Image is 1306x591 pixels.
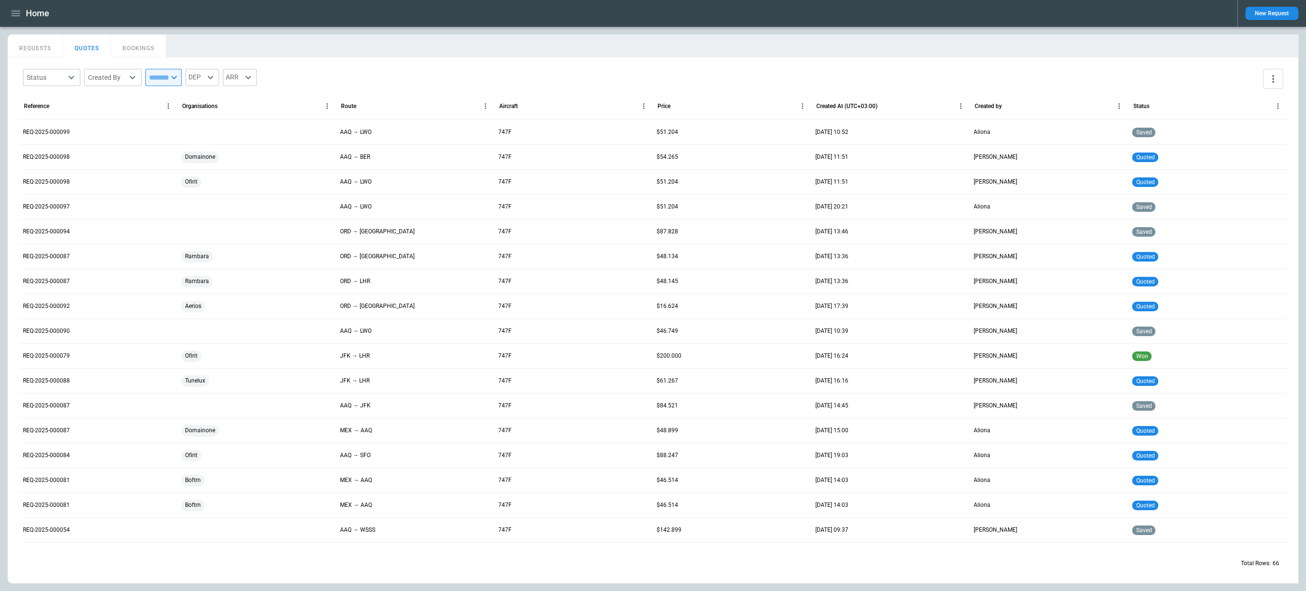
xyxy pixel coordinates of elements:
p: REQ-2025-000099 [23,128,70,136]
p: [PERSON_NAME] [974,228,1017,236]
span: saved [1134,328,1153,335]
span: Tunelux [181,369,209,393]
div: Aircraft [499,103,518,109]
p: MEX → AAQ [340,501,372,509]
p: REQ-2025-000087 [23,252,70,261]
p: 747F [498,203,512,211]
p: AAQ → WSSS [340,526,375,534]
p: 26/09/2025 11:51 [815,153,848,161]
span: Boftm [181,493,205,517]
p: MEX → AAQ [340,427,372,435]
p: $51.204 [657,203,678,211]
p: 26/08/2025 14:45 [815,402,848,410]
p: 747F [498,352,512,360]
p: REQ-2025-000090 [23,327,70,335]
button: Aircraft column menu [637,99,650,113]
p: 747F [498,128,512,136]
p: $142.899 [657,526,681,534]
div: ARR [223,69,257,86]
p: 04/08/2025 19:03 [815,451,848,460]
p: REQ-2025-000087 [23,277,70,285]
p: 747F [498,526,512,534]
span: Ofirit [181,443,201,468]
span: saved [1134,129,1153,136]
p: 15/09/2025 17:39 [815,302,848,310]
p: Total Rows: [1241,559,1271,568]
p: Aliona [974,128,990,136]
p: ORD → LHR [340,277,370,285]
p: [PERSON_NAME] [974,352,1017,360]
span: quoted [1134,154,1156,161]
p: 24/09/2025 13:36 [815,252,848,261]
p: 747F [498,153,512,161]
span: Ofirit [181,344,201,368]
p: [PERSON_NAME] [974,402,1017,410]
p: REQ-2025-000084 [23,451,70,460]
p: JFK → LHR [340,377,370,385]
p: 747F [498,377,512,385]
p: AAQ → SFO [340,451,371,460]
span: won [1134,353,1150,360]
button: Route column menu [479,99,492,113]
p: $54.265 [657,153,678,161]
p: AAQ → LWO [340,327,372,335]
p: REQ-2025-000087 [23,427,70,435]
p: 747F [498,476,512,484]
span: Rambara [181,269,213,294]
p: [PERSON_NAME] [974,327,1017,335]
h1: Home [26,8,49,19]
p: AAQ → LWO [340,128,372,136]
p: 747F [498,228,512,236]
p: $88.247 [657,451,678,460]
span: quoted [1134,253,1156,260]
button: BOOKINGS [111,34,166,57]
p: 05/09/2025 16:24 [815,352,848,360]
span: quoted [1134,278,1156,285]
p: [PERSON_NAME] [974,526,1017,534]
p: 747F [498,402,512,410]
p: Aliona [974,451,990,460]
span: saved [1134,403,1153,409]
p: 24/09/2025 13:36 [815,277,848,285]
span: Ofirit [181,170,201,194]
p: REQ-2025-000087 [23,402,70,410]
p: $46.514 [657,476,678,484]
button: more [1263,69,1283,89]
p: 09/09/2025 10:39 [815,327,848,335]
p: 747F [498,327,512,335]
span: saved [1134,527,1153,534]
p: REQ-2025-000079 [23,352,70,360]
span: Rambara [181,244,213,269]
p: REQ-2025-000088 [23,377,70,385]
button: Reference column menu [162,99,175,113]
span: quoted [1134,502,1156,509]
p: [PERSON_NAME] [974,277,1017,285]
p: [PERSON_NAME] [974,377,1017,385]
p: 03/07/2025 09:37 [815,526,848,534]
p: $51.204 [657,178,678,186]
span: quoted [1134,179,1156,186]
p: AAQ → LWO [340,203,372,211]
p: $48.899 [657,427,678,435]
p: 747F [498,277,512,285]
p: MEX → AAQ [340,476,372,484]
div: DEP [186,69,219,86]
button: New Request [1245,7,1298,20]
p: $84.521 [657,402,678,410]
p: $48.145 [657,277,678,285]
p: ORD → JFK [340,302,415,310]
div: Status [27,73,65,82]
p: 747F [498,451,512,460]
p: AAQ → JFK [340,402,371,410]
span: quoted [1134,378,1156,384]
span: quoted [1134,303,1156,310]
p: REQ-2025-000054 [23,526,70,534]
p: REQ-2025-000097 [23,203,70,211]
p: [PERSON_NAME] [974,178,1017,186]
p: $46.514 [657,501,678,509]
div: Reference [24,103,49,109]
p: AAQ → BER [340,153,370,161]
p: Aliona [974,427,990,435]
p: 747F [498,178,512,186]
span: Boftm [181,468,205,492]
